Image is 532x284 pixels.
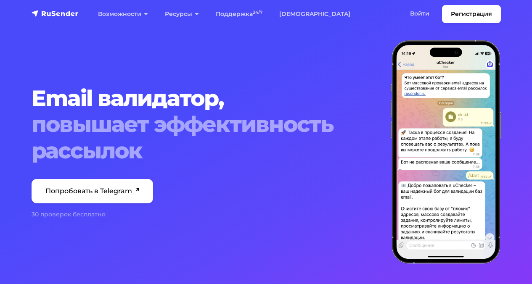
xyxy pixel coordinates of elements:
a: Поддержка24/7 [207,5,271,23]
a: Ресурсы [156,5,207,23]
a: [DEMOGRAPHIC_DATA] [271,5,359,23]
span: повышает эффективность рассылок [32,111,381,164]
a: Регистрация [442,5,501,23]
a: Попробовать в Telegram [32,179,154,203]
a: Войти [402,5,438,22]
sup: 24/7 [253,10,262,15]
a: Возможности [90,5,156,23]
h1: Email валидатор, [32,85,381,164]
div: 30 проверок бесплатно [32,210,381,219]
img: RuSender [32,9,79,18]
img: hero-right-validator-min.png [391,40,501,264]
